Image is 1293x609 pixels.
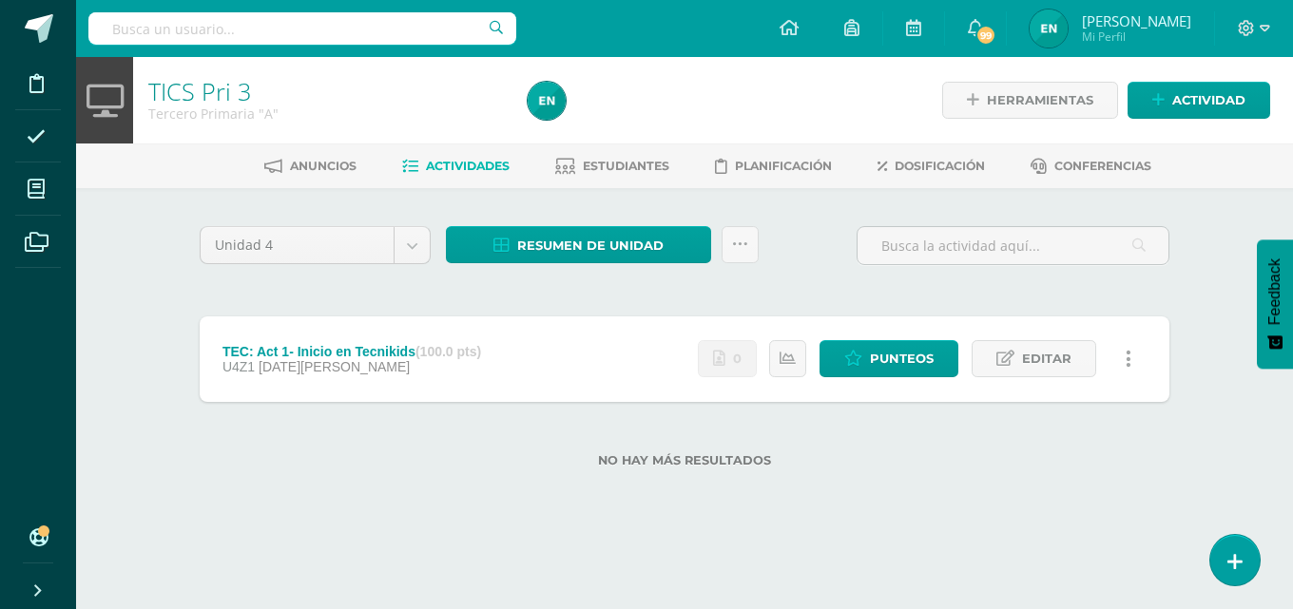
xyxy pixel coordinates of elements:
div: Tercero Primaria 'A' [148,105,505,123]
span: [PERSON_NAME] [1082,11,1191,30]
span: Anuncios [290,159,357,173]
a: Punteos [820,340,958,377]
strong: (100.0 pts) [415,344,481,359]
input: Busca un usuario... [88,12,516,45]
span: Unidad 4 [215,227,379,263]
span: [DATE][PERSON_NAME] [259,359,410,374]
span: Planificación [735,159,832,173]
input: Busca la actividad aquí... [858,227,1168,264]
span: Resumen de unidad [517,228,664,263]
a: TICS Pri 3 [148,75,251,107]
a: Conferencias [1031,151,1151,181]
span: Actividad [1172,83,1245,118]
span: Editar [1022,341,1071,376]
img: 00bc85849806240248e66f61f9775644.png [1030,10,1068,48]
span: 99 [975,25,996,46]
a: Planificación [715,151,832,181]
a: Actividad [1128,82,1270,119]
div: TEC: Act 1- Inicio en Tecnikids [222,344,481,359]
span: Feedback [1266,258,1283,325]
span: Herramientas [987,83,1093,118]
span: Estudiantes [583,159,669,173]
img: 00bc85849806240248e66f61f9775644.png [528,82,566,120]
label: No hay más resultados [200,453,1169,467]
span: 0 [733,341,742,376]
a: Dosificación [878,151,985,181]
a: Unidad 4 [201,227,430,263]
a: Herramientas [942,82,1118,119]
a: Resumen de unidad [446,226,711,263]
span: Actividades [426,159,510,173]
a: Estudiantes [555,151,669,181]
span: U4Z1 [222,359,255,374]
span: Conferencias [1054,159,1151,173]
span: Punteos [870,341,934,376]
span: Mi Perfil [1082,29,1191,45]
h1: TICS Pri 3 [148,78,505,105]
a: No se han realizado entregas [698,340,757,377]
a: Anuncios [264,151,357,181]
a: Actividades [402,151,510,181]
button: Feedback - Mostrar encuesta [1257,239,1293,369]
span: Dosificación [895,159,985,173]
